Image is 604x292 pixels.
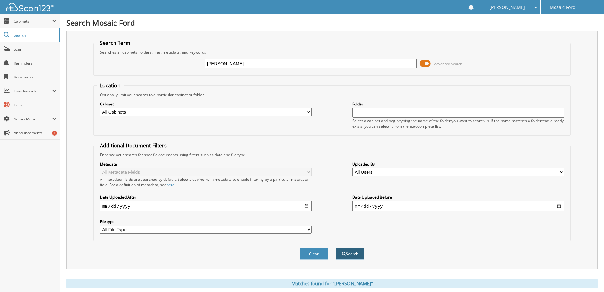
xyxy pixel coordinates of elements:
[100,219,312,224] label: File type
[550,5,575,9] span: Mosaic Ford
[352,201,564,211] input: end
[336,248,364,260] button: Search
[14,32,55,38] span: Search
[14,60,56,66] span: Reminders
[300,248,328,260] button: Clear
[352,101,564,107] label: Folder
[100,177,312,187] div: All metadata fields are searched by default. Select a cabinet with metadata to enable filtering b...
[14,116,52,122] span: Admin Menu
[100,201,312,211] input: start
[97,152,567,158] div: Enhance your search for specific documents using filters such as date and file type.
[100,101,312,107] label: Cabinet
[352,161,564,167] label: Uploaded By
[66,17,598,28] h1: Search Mosaic Ford
[14,88,52,94] span: User Reports
[100,161,312,167] label: Metadata
[572,261,604,292] iframe: Chat Widget
[6,3,54,11] img: scan123-logo-white.svg
[14,18,52,24] span: Cabinets
[14,74,56,80] span: Bookmarks
[14,46,56,52] span: Scan
[14,130,56,136] span: Announcements
[97,92,567,98] div: Optionally limit your search to a particular cabinet or folder
[100,194,312,200] label: Date Uploaded After
[490,5,525,9] span: [PERSON_NAME]
[97,82,124,89] legend: Location
[14,102,56,108] span: Help
[166,182,175,187] a: here
[66,279,598,288] div: Matches found for "[PERSON_NAME]"
[97,142,170,149] legend: Additional Document Filters
[352,118,564,129] div: Select a cabinet and begin typing the name of the folder you want to search in. If the name match...
[97,50,567,55] div: Searches all cabinets, folders, files, metadata, and keywords
[52,131,57,136] div: 1
[97,39,133,46] legend: Search Term
[352,194,564,200] label: Date Uploaded Before
[434,61,462,66] span: Advanced Search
